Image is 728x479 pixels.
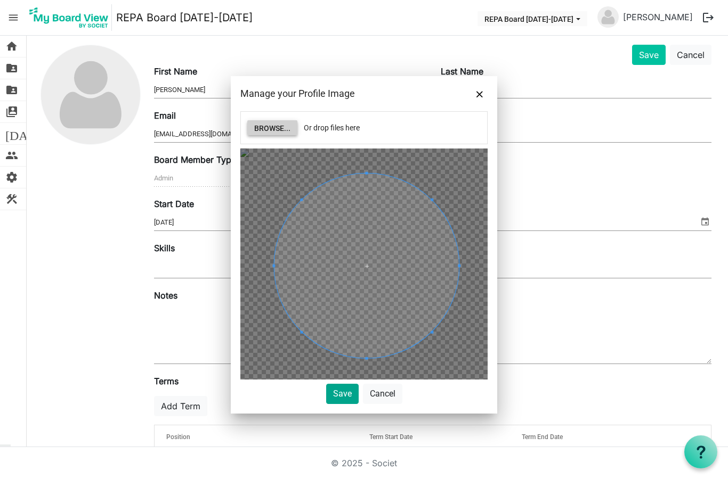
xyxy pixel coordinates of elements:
button: Add Term [154,396,207,416]
span: Term End Date [522,433,563,441]
img: no-profile-picture.svg [41,45,140,144]
button: Save [326,384,359,404]
img: My Board View Logo [26,4,112,31]
a: [PERSON_NAME] [619,6,697,28]
button: Close [472,86,488,102]
label: Terms [154,375,179,387]
div: Manage your Profile Image [240,86,438,102]
span: people [5,145,18,166]
label: Board Member Type [154,153,236,166]
a: REPA Board [DATE]-[DATE] [116,7,253,28]
span: [DATE] [5,123,46,144]
span: settings [5,167,18,188]
button: Cancel [363,384,402,404]
span: folder_shared [5,79,18,101]
span: construction [5,188,18,210]
span: Position [166,433,190,441]
span: Or drop files here [304,123,360,132]
img: no-profile-picture.svg [597,6,619,28]
label: First Name [154,65,197,78]
a: © 2025 - Societ [331,458,397,468]
button: logout [697,6,719,29]
span: folder_shared [5,57,18,79]
span: home [5,36,18,57]
label: Last Name [441,65,483,78]
label: Start Date [154,197,194,210]
span: Term Start Date [369,433,412,441]
label: Notes [154,289,177,302]
button: REPA Board 2025-2026 dropdownbutton [478,11,587,26]
button: Browse... [247,120,297,135]
span: switch_account [5,101,18,122]
button: Save [632,45,666,65]
span: menu [3,7,23,28]
button: Cancel [670,45,711,65]
label: Email [154,109,176,122]
span: select [699,214,711,228]
a: My Board View Logo [26,4,116,31]
label: Skills [154,242,175,254]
